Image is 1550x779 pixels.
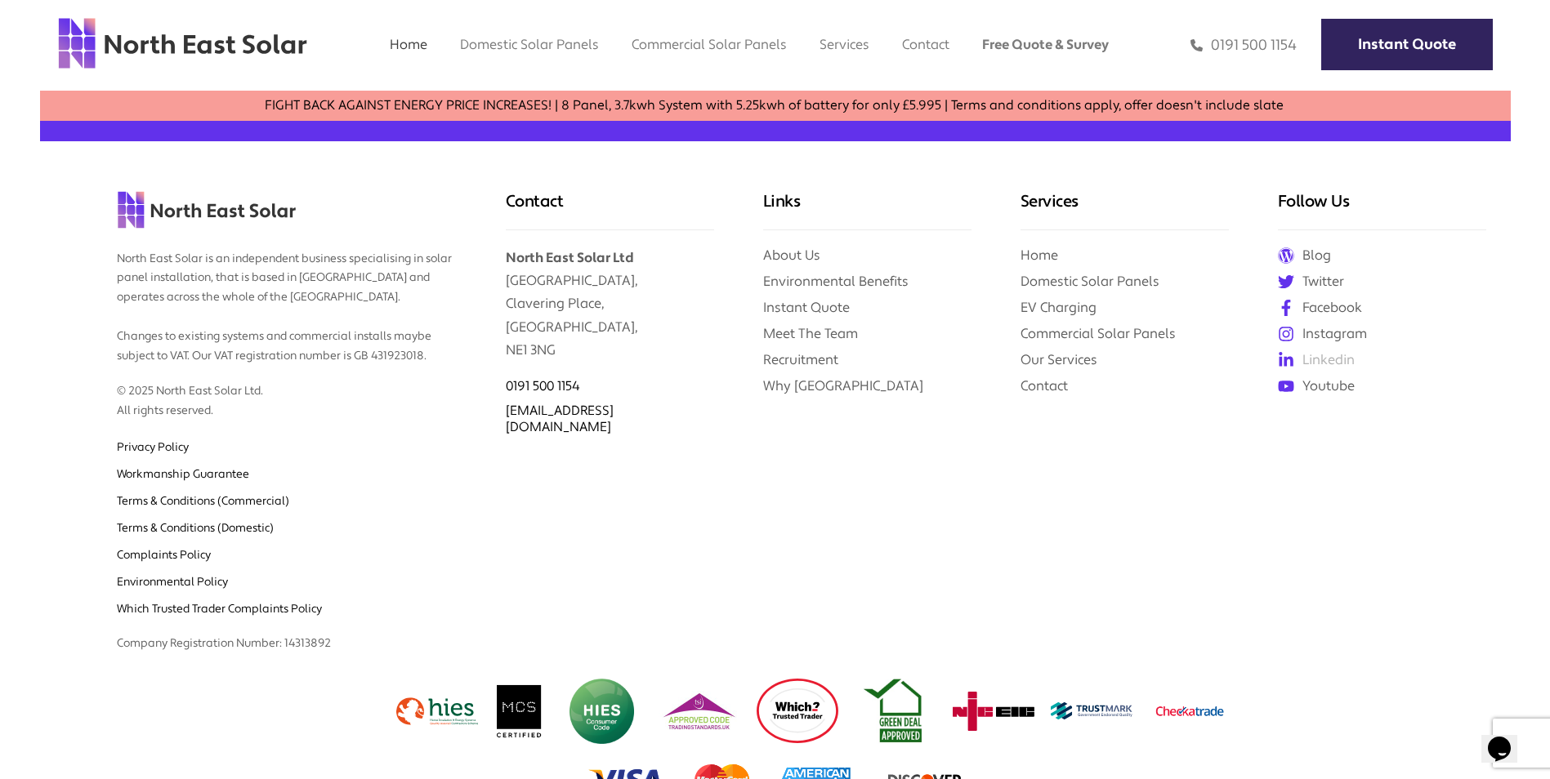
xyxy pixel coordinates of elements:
img: NicEic Logo [953,679,1034,744]
a: Which Trusted Trader Complaints Policy [117,602,322,617]
a: Commercial Solar Panels [1021,325,1176,342]
img: facebook icon [1278,300,1294,316]
img: MCS logo [494,679,544,744]
a: Instagram [1278,325,1486,343]
b: North East Solar Ltd [506,249,633,266]
p: Company Registration Number: 14313892 [117,618,456,654]
a: Facebook [1278,299,1486,317]
a: Twitter [1278,273,1486,291]
a: Linkedin [1278,351,1486,369]
p: © 2025 North East Solar Ltd. All rights reserved. [117,366,456,421]
a: Environmental Policy [117,575,228,590]
img: hies logo [396,679,478,744]
a: Blog [1278,247,1486,265]
a: Our Services [1021,351,1097,368]
a: Domestic Solar Panels [460,36,599,53]
a: Services [820,36,869,53]
a: Recruitment [763,351,838,368]
a: 0191 500 1154 [506,378,580,394]
a: EV Charging [1021,299,1097,316]
a: Why [GEOGRAPHIC_DATA] [763,377,923,394]
img: Trustmark Logo [1051,679,1132,744]
a: 0191 500 1154 [1190,36,1297,55]
a: Workmanship Guarantee [117,467,249,482]
img: youtube icon [1278,378,1294,394]
h3: Links [763,190,972,230]
h3: Follow Us [1278,190,1486,230]
a: Commercial Solar Panels [632,36,787,53]
img: Wordpress icon [1278,247,1294,264]
a: Contact [1021,377,1068,394]
h3: Services [1021,190,1229,230]
a: Instant Quote [763,299,850,316]
a: Environmental Benefits [763,273,909,290]
a: Free Quote & Survey [982,36,1109,53]
h3: Contact [506,190,714,230]
a: Complaints Policy [117,548,211,563]
img: which logo [757,679,838,744]
img: HIES Logo [561,679,642,744]
a: Privacy Policy [117,440,189,455]
img: Green deal approved logo [855,679,936,744]
img: instagram icon [1278,326,1294,342]
a: Home [390,36,427,53]
img: phone icon [1190,36,1203,55]
iframe: chat widget [1481,714,1534,763]
img: north east solar logo [57,16,308,70]
a: About Us [763,247,820,264]
img: TSI Logo [659,679,740,744]
img: linkedin icon [1278,352,1294,368]
p: [GEOGRAPHIC_DATA], Clavering Place, [GEOGRAPHIC_DATA], NE1 3NG [506,230,714,361]
img: north east solar logo [117,190,297,229]
p: North East Solar is an independent business specialising in solar panel installation, that is bas... [117,234,456,367]
a: [EMAIL_ADDRESS][DOMAIN_NAME] [506,403,614,435]
a: Meet The Team [763,325,858,342]
a: Terms & Conditions (Commercial) [117,494,289,509]
a: Domestic Solar Panels [1021,273,1159,290]
img: twitter icon [1278,274,1294,290]
a: Terms & Conditions (Domestic) [117,521,274,536]
a: Home [1021,247,1058,264]
a: Instant Quote [1321,19,1493,70]
a: Youtube [1278,377,1486,395]
a: Contact [902,36,949,53]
